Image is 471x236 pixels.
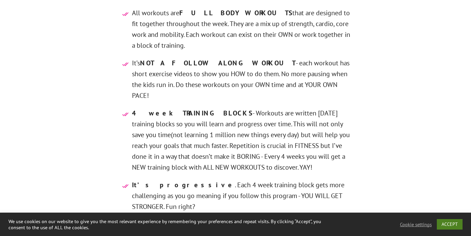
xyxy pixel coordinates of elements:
span: . Each 4 week training block gets more challenging as you go meaning if you follow this program -... [132,179,352,212]
strong: FULL BODY WORKOUTS [179,8,292,17]
span: All workouts are that are designed to fit together throughout the week. They are a mix up of stre... [132,7,352,51]
strong: NOT A FOLLOW ALONG WORKOUT [140,59,296,67]
strong: 4 week TRAINING BLOCKS [132,109,252,117]
a: Cookie settings [400,221,432,228]
span: It’s - each workout has short exercise videos to show you HOW to do them. No more pausing when th... [132,58,352,101]
strong: It’s progressive [132,180,235,189]
span: - Workouts are written [DATE] training blocks so you will learn and progress over time. This will... [132,108,352,173]
a: ACCEPT [437,219,463,230]
div: We use cookies on our website to give you the most relevant experience by remembering your prefer... [8,218,326,231]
